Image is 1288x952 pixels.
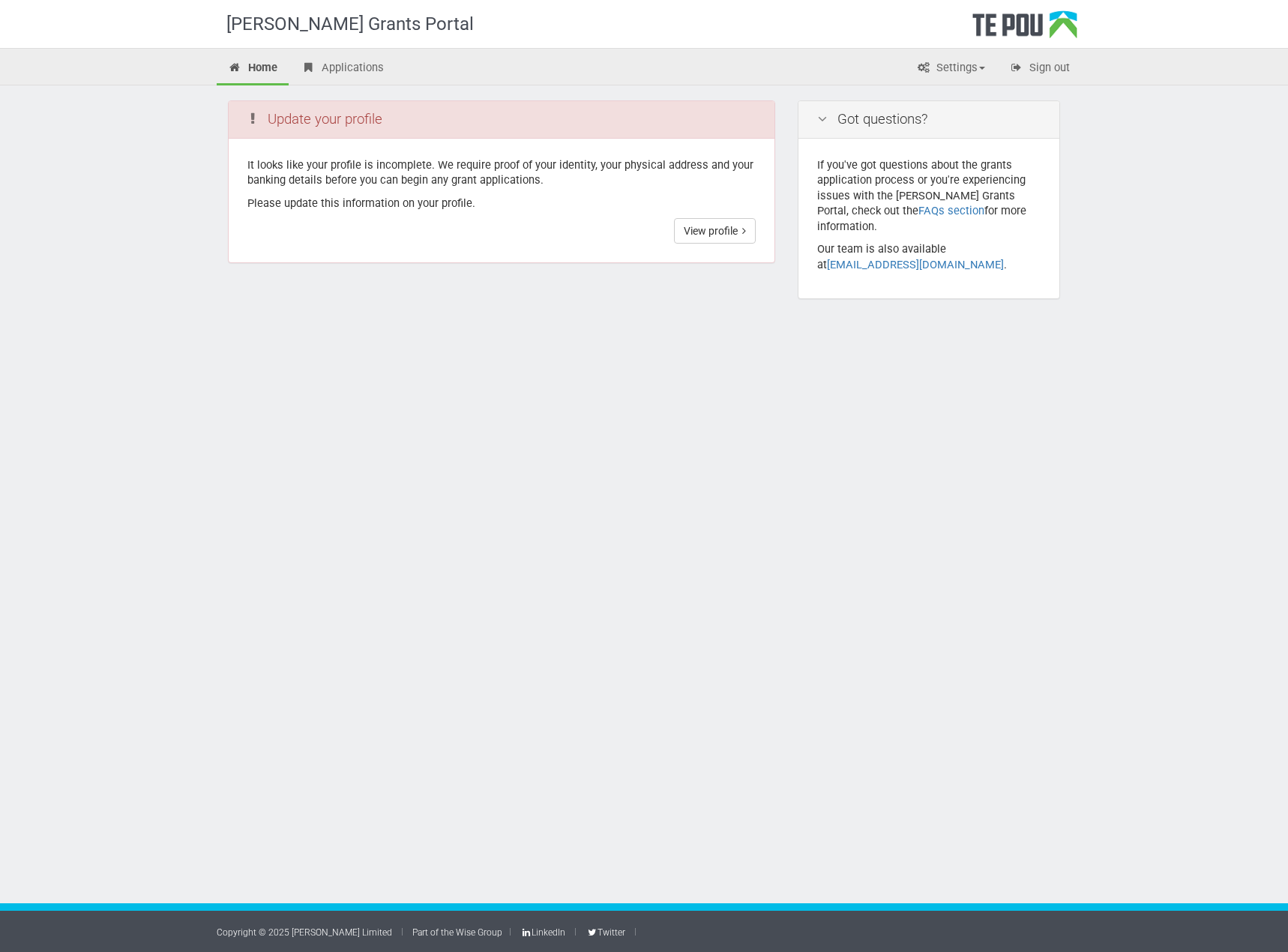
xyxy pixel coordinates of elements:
[798,101,1059,139] div: Got questions?
[827,258,1004,271] a: [EMAIL_ADDRESS][DOMAIN_NAME]
[674,218,756,244] a: View profile
[290,52,395,85] a: Applications
[817,157,1041,235] p: If you've got questions about the grants application process or you're experiencing issues with t...
[217,927,392,938] a: Copyright © 2025 [PERSON_NAME] Limited
[905,52,996,85] a: Settings
[817,241,1041,272] p: Our team is also available at .
[217,52,289,85] a: Home
[586,927,625,938] a: Twitter
[918,204,984,217] a: FAQs section
[998,52,1081,85] a: Sign out
[972,10,1077,48] div: Te Pou Logo
[229,101,774,139] div: Update your profile
[412,927,502,938] a: Part of the Wise Group
[520,927,565,938] a: LinkedIn
[247,157,756,188] p: It looks like your profile is incomplete. We require proof of your identity, your physical addres...
[247,196,756,211] p: Please update this information on your profile.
